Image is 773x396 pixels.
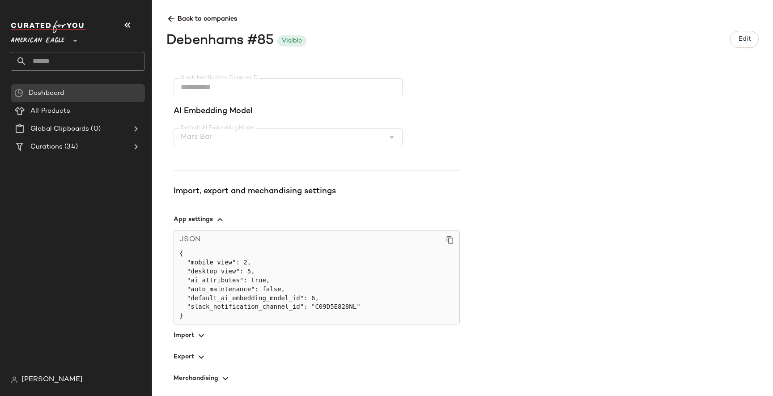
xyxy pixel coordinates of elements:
[21,375,83,385] span: [PERSON_NAME]
[11,376,18,383] img: svg%3e
[166,7,759,24] span: Back to companies
[174,185,460,198] div: Import, export and mechandising settings
[174,346,460,367] button: Export
[89,124,100,134] span: (0)
[174,105,460,118] span: AI Embedding Model
[174,209,460,230] button: App settings
[30,142,63,152] span: Curations
[179,249,454,321] pre: { "mobile_view": 2, "desktop_view": 5, "ai_attributes": true, "auto_maintenance": false, "default...
[11,21,87,33] img: cfy_white_logo.C9jOOHJF.svg
[63,142,78,152] span: (34)
[11,30,64,47] span: American Eagle
[282,36,302,46] div: Visible
[30,106,70,116] span: All Products
[174,367,460,389] button: Merchandising
[179,234,200,246] span: JSON
[738,36,751,43] span: Edit
[730,31,759,48] button: Edit
[30,124,89,134] span: Global Clipboards
[174,324,460,346] button: Import
[29,88,64,98] span: Dashboard
[166,31,274,51] div: Debenhams #85
[14,89,23,98] img: svg%3e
